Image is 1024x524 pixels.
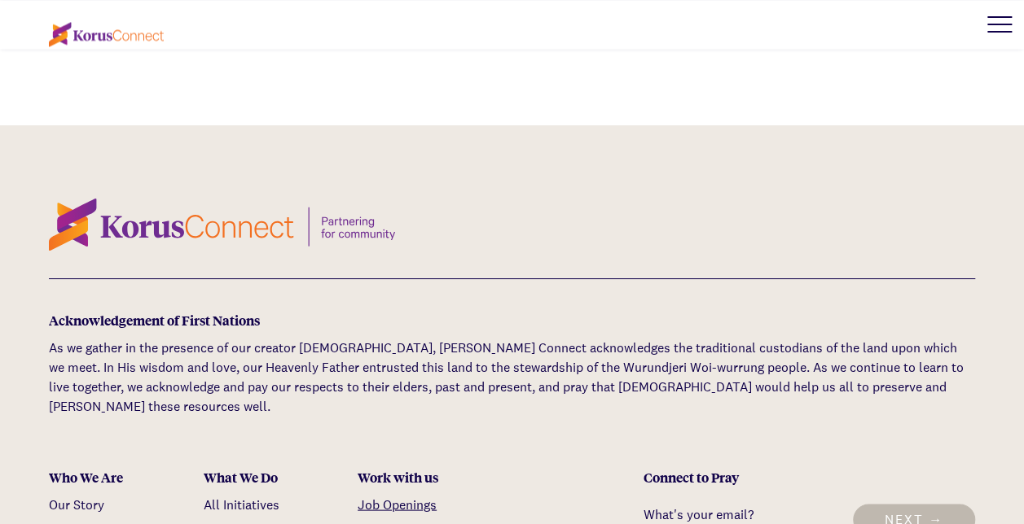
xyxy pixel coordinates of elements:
[358,496,437,513] a: Job Openings
[49,496,104,513] a: Our Story
[358,468,500,485] div: Work with us
[643,468,975,485] div: Connect to Pray
[204,496,279,513] a: All Initiatives
[49,22,164,46] img: korus-connect%2Fc5177985-88d5-491d-9cd7-4a1febad1357_logo.svg
[204,468,346,485] div: What We Do
[49,468,191,485] div: Who We Are
[49,338,975,416] p: As we gather in the presence of our creator [DEMOGRAPHIC_DATA], [PERSON_NAME] Connect acknowledge...
[49,310,260,329] strong: Acknowledgement of First Nations
[49,199,395,251] img: korus-connect%2F3bb1268c-e78d-4311-9d6e-a58205fa809b_logo-tagline.svg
